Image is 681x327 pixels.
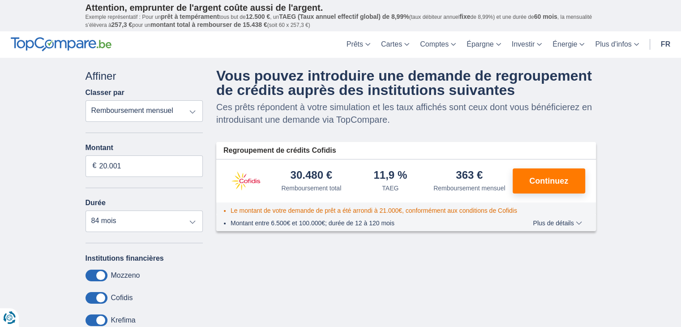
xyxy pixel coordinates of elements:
[216,101,596,126] p: Ces prêts répondent à votre simulation et les taux affichés sont ceux dont vous bénéficierez en i...
[161,13,219,20] span: prêt à tempérament
[223,146,336,156] span: Regroupement de crédits Cofidis
[86,2,596,13] p: Attention, emprunter de l'argent coûte aussi de l'argent.
[547,31,590,58] a: Énergie
[415,31,461,58] a: Comptes
[86,254,164,262] label: Institutions financières
[93,161,97,171] span: €
[513,168,585,194] button: Continuez
[86,69,203,84] div: Affiner
[111,21,133,28] span: 257,3 €
[655,31,676,58] a: fr
[231,219,507,228] li: Montant entre 6.500€ et 100.000€; durée de 12 à 120 mois
[382,184,398,193] div: TAEG
[376,31,415,58] a: Cartes
[216,69,596,97] h4: Vous pouvez introduire une demande de regroupement de crédits auprès des institutions suivantes
[246,13,270,20] span: 12.500 €
[279,13,409,20] span: TAEG (Taux annuel effectif global) de 8,99%
[86,199,106,207] label: Durée
[281,184,341,193] div: Remboursement total
[11,37,111,52] img: TopCompare
[373,170,407,182] div: 11,9 %
[291,170,332,182] div: 30.480 €
[526,219,588,227] button: Plus de détails
[111,316,136,324] label: Krefima
[223,170,268,192] img: pret personnel Cofidis
[231,206,517,215] li: Le montant de votre demande de prêt a été arrondi à 21.000€, conformément aux conditions de Cofidis
[86,144,203,152] label: Montant
[111,294,133,302] label: Cofidis
[150,21,267,28] span: montant total à rembourser de 15.438 €
[341,31,376,58] a: Prêts
[461,31,506,58] a: Épargne
[111,271,140,280] label: Mozzeno
[534,13,557,20] span: 60 mois
[456,170,483,182] div: 363 €
[86,89,124,97] label: Classer par
[459,13,470,20] span: fixe
[533,220,582,226] span: Plus de détails
[86,13,596,29] p: Exemple représentatif : Pour un tous but de , un (taux débiteur annuel de 8,99%) et une durée de ...
[590,31,644,58] a: Plus d'infos
[506,31,548,58] a: Investir
[433,184,505,193] div: Remboursement mensuel
[529,177,568,185] span: Continuez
